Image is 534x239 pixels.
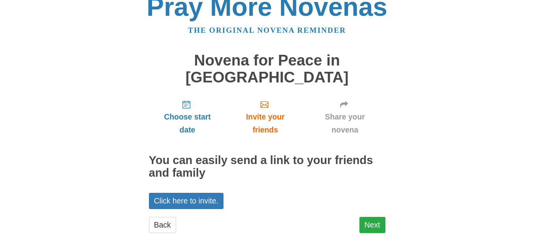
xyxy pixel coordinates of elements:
[149,93,226,140] a: Choose start date
[149,154,385,179] h2: You can easily send a link to your friends and family
[313,110,378,136] span: Share your novena
[226,93,304,140] a: Invite your friends
[359,217,385,233] a: Next
[157,110,218,136] span: Choose start date
[149,193,224,209] a: Click here to invite.
[188,26,346,34] a: The original novena reminder
[234,110,296,136] span: Invite your friends
[149,52,385,86] h1: Novena for Peace in [GEOGRAPHIC_DATA]
[305,93,385,140] a: Share your novena
[149,217,176,233] a: Back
